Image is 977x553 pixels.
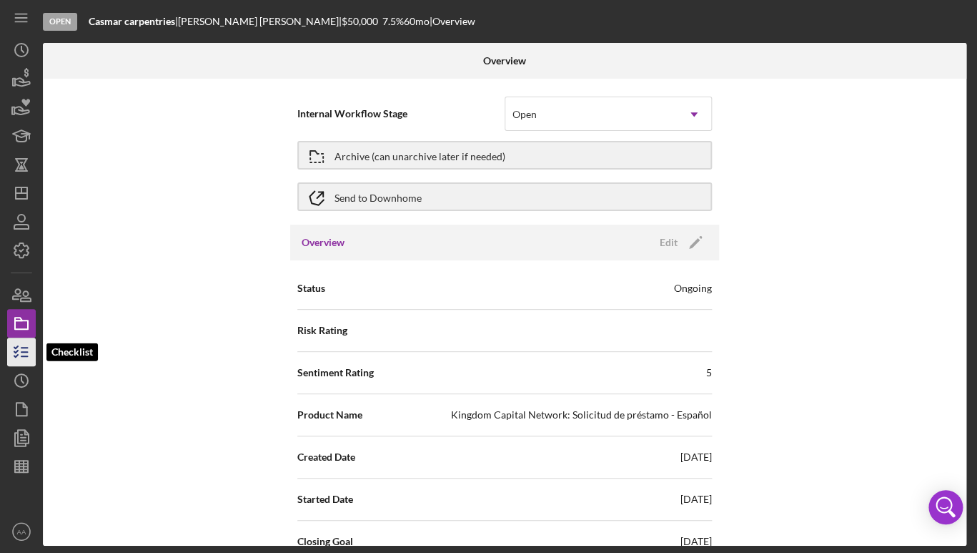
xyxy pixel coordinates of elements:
div: Edit [660,232,678,253]
span: Closing Goal [297,534,353,549]
b: Casmar carpentries [89,15,175,27]
div: Kingdom Capital Network: Solicitud de préstamo - Español [451,408,712,422]
button: Send to Downhome [297,182,712,211]
div: 5 [706,366,712,380]
b: Overview [483,55,526,67]
div: [DATE] [680,534,712,549]
button: Archive (can unarchive later if needed) [297,141,712,170]
div: Ongoing [674,281,712,295]
div: | [89,16,178,27]
span: Created Date [297,450,355,464]
div: Open Intercom Messenger [928,490,963,524]
h3: Overview [302,235,344,250]
span: Sentiment Rating [297,366,374,380]
div: Archive (can unarchive later if needed) [334,142,505,168]
span: Internal Workflow Stage [297,107,505,121]
div: [DATE] [680,450,712,464]
div: [DATE] [680,492,712,506]
div: 7.5 % [382,16,404,27]
text: AA [17,528,26,536]
div: 60 mo [404,16,430,27]
button: AA [7,517,36,546]
div: Open [43,13,77,31]
span: Product Name [297,408,362,422]
button: Edit [651,232,708,253]
div: [PERSON_NAME] [PERSON_NAME] | [178,16,342,27]
div: Send to Downhome [334,184,422,210]
span: Status [297,281,325,295]
span: Risk Rating [297,323,347,338]
span: $50,000 [342,15,378,27]
span: Started Date [297,492,353,506]
div: | Overview [430,16,475,27]
div: Open [512,109,537,120]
